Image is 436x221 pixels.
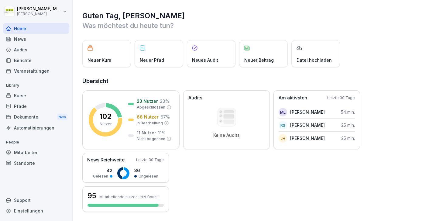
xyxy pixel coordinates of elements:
[3,195,69,205] div: Support
[3,81,69,90] p: Library
[341,109,355,115] p: 54 min.
[160,114,170,120] p: 67 %
[279,134,287,143] div: JH
[3,137,69,147] p: People
[88,191,96,201] h3: 95
[290,122,325,128] p: [PERSON_NAME]
[160,98,169,104] p: 23 %
[279,121,287,129] div: RS
[137,114,159,120] p: 68 Nutzer
[3,205,69,216] a: Einstellungen
[134,167,158,174] p: 36
[341,122,355,128] p: 25 min.
[136,157,164,163] p: Letzte 30 Tage
[137,136,165,142] p: Nicht begonnen
[140,57,164,63] p: Neuer Pfad
[3,55,69,66] a: Berichte
[3,44,69,55] a: Audits
[3,34,69,44] a: News
[137,120,163,126] p: In Bearbeitung
[188,95,202,102] p: Audits
[139,174,158,179] p: Ungelesen
[3,23,69,34] a: Home
[137,105,165,110] p: Abgeschlossen
[93,167,112,174] p: 42
[3,147,69,158] a: Mitarbeiter
[100,121,112,127] p: Nutzer
[213,133,240,138] p: Keine Audits
[3,112,69,123] div: Dokumente
[137,98,158,104] p: 23 Nutzer
[88,57,111,63] p: Neuer Kurs
[3,90,69,101] a: Kurse
[297,57,332,63] p: Datei hochladen
[99,195,159,199] p: Mitarbeitende nutzen jetzt Bounti
[82,11,427,21] h1: Guten Tag, [PERSON_NAME]
[93,174,108,179] p: Gelesen
[3,101,69,112] a: Pfade
[192,57,218,63] p: Neues Audit
[279,108,287,116] div: ML
[17,12,61,16] p: [PERSON_NAME]
[290,109,325,115] p: [PERSON_NAME]
[3,123,69,133] a: Automatisierungen
[3,158,69,168] a: Standorte
[244,57,274,63] p: Neuer Beitrag
[57,114,67,121] div: New
[87,157,125,164] p: News Reichweite
[158,129,166,136] p: 11 %
[17,6,61,12] p: [PERSON_NAME] Müller
[3,112,69,123] a: DokumenteNew
[82,77,427,85] h2: Übersicht
[341,135,355,141] p: 25 min.
[279,95,307,102] p: Am aktivsten
[137,129,156,136] p: 11 Nutzer
[3,66,69,76] a: Veranstaltungen
[290,135,325,141] p: [PERSON_NAME]
[82,21,427,30] p: Was möchtest du heute tun?
[327,95,355,101] p: Letzte 30 Tage
[99,113,112,120] p: 102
